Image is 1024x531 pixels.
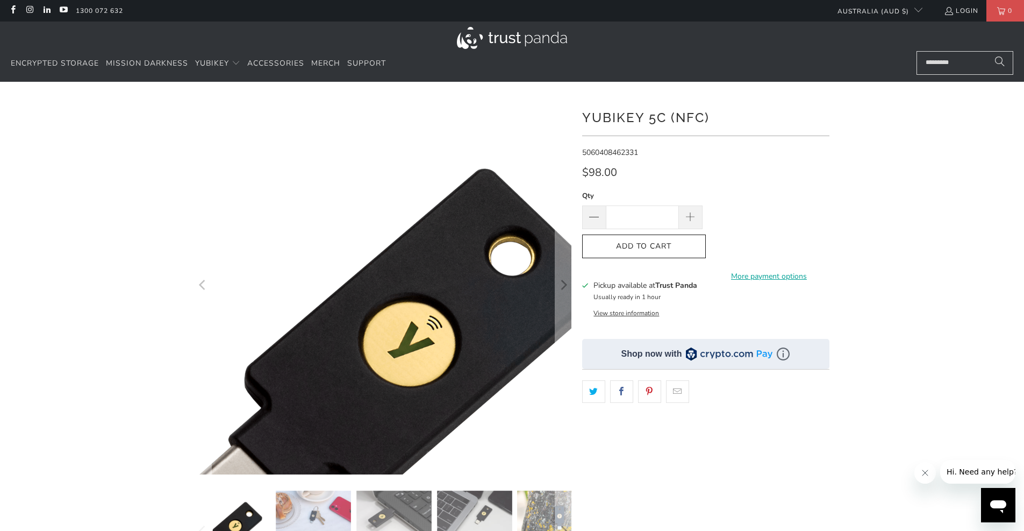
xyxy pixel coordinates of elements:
[59,6,68,15] a: Trust Panda Australia on YouTube
[247,58,304,68] span: Accessories
[593,293,661,301] small: Usually ready in 1 hour
[195,58,229,68] span: YubiKey
[457,27,567,49] img: Trust Panda Australia
[593,242,694,251] span: Add to Cart
[106,51,188,76] a: Mission Darkness
[76,5,123,17] a: 1300 072 632
[638,380,661,403] a: Share this on Pinterest
[582,422,829,457] iframe: Reviews Widget
[311,51,340,76] a: Merch
[195,98,571,475] a: YubiKey 5C (NFC) - Trust Panda
[25,6,34,15] a: Trust Panda Australia on Instagram
[582,190,703,202] label: Qty
[247,51,304,76] a: Accessories
[655,280,697,291] b: Trust Panda
[916,51,1013,75] input: Search...
[311,58,340,68] span: Merch
[621,348,682,360] div: Shop now with
[42,6,51,15] a: Trust Panda Australia on LinkedIn
[582,147,638,158] span: 5060408462331
[944,5,978,17] a: Login
[195,51,240,76] summary: YubiKey
[610,380,633,403] a: Share this on Facebook
[8,6,17,15] a: Trust Panda Australia on Facebook
[106,58,188,68] span: Mission Darkness
[347,58,386,68] span: Support
[986,51,1013,75] button: Search
[940,460,1015,484] iframe: Message from company
[914,462,936,484] iframe: Close message
[582,380,605,403] a: Share this on Twitter
[11,51,386,76] nav: Translation missing: en.navigation.header.main_nav
[11,58,99,68] span: Encrypted Storage
[555,98,572,475] button: Next
[981,488,1015,522] iframe: Button to launch messaging window
[6,8,77,16] span: Hi. Need any help?
[666,380,689,403] a: Email this to a friend
[709,271,829,282] a: More payment options
[11,51,99,76] a: Encrypted Storage
[582,235,706,259] button: Add to Cart
[347,51,386,76] a: Support
[593,309,659,317] button: View store information
[582,165,617,180] span: $98.00
[593,280,697,291] h3: Pickup available at
[195,98,212,475] button: Previous
[582,106,829,128] h1: YubiKey 5C (NFC)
